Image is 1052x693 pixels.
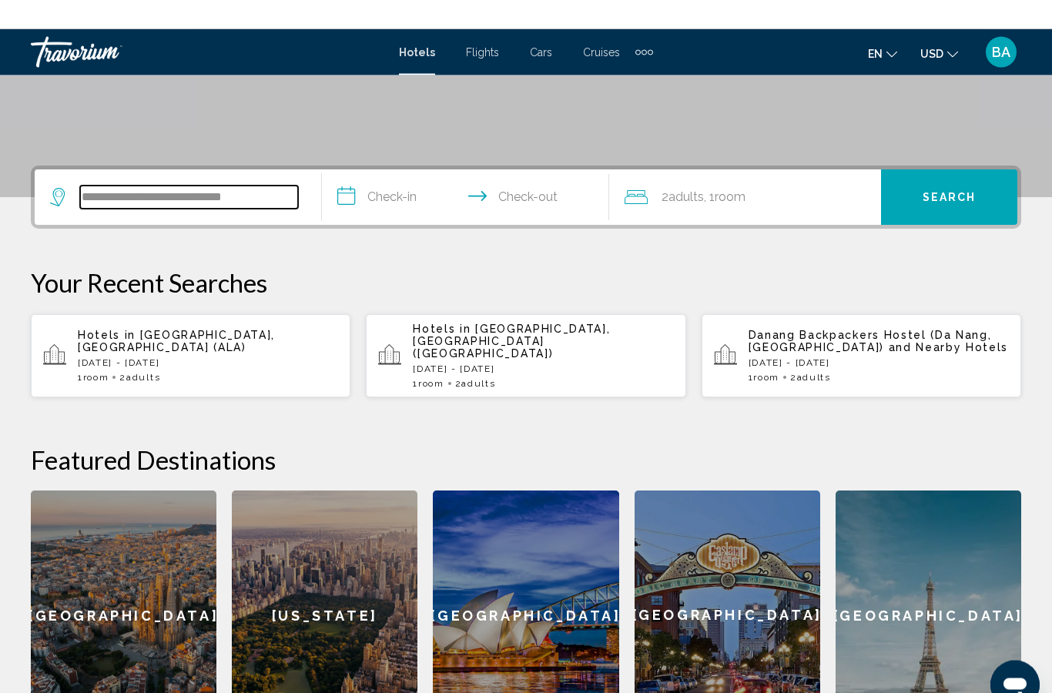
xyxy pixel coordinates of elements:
[749,343,779,354] span: 1
[413,294,471,306] span: Hotels in
[466,17,499,29] a: Flights
[119,343,160,354] span: 2
[749,329,1009,340] p: [DATE] - [DATE]
[889,313,1009,325] span: and Nearby Hotels
[413,335,673,346] p: [DATE] - [DATE]
[31,8,384,38] a: Travorium
[662,158,704,179] span: 2
[126,343,160,354] span: Adults
[715,161,745,176] span: Room
[78,300,275,325] span: [GEOGRAPHIC_DATA], [GEOGRAPHIC_DATA] (ALA)
[530,17,552,29] a: Cars
[753,343,779,354] span: Room
[455,350,496,360] span: 2
[702,285,1021,370] button: Danang Backpackers Hostel (Da Nang, [GEOGRAPHIC_DATA]) and Nearby Hotels[DATE] - [DATE]1Room2Adults
[78,343,109,354] span: 1
[790,343,831,354] span: 2
[78,300,136,313] span: Hotels in
[920,13,958,35] button: Change currency
[923,163,977,176] span: Search
[990,631,1040,681] iframe: Кнопка запуска окна обмена сообщениями
[322,141,609,196] button: Check in and out dates
[366,285,685,370] button: Hotels in [GEOGRAPHIC_DATA], [GEOGRAPHIC_DATA] ([GEOGRAPHIC_DATA])[DATE] - [DATE]1Room2Adults
[881,141,1017,196] button: Search
[31,285,350,370] button: Hotels in [GEOGRAPHIC_DATA], [GEOGRAPHIC_DATA] (ALA)[DATE] - [DATE]1Room2Adults
[868,18,883,31] span: en
[35,141,1017,196] div: Search widget
[668,161,704,176] span: Adults
[31,239,1021,269] p: Your Recent Searches
[413,294,610,331] span: [GEOGRAPHIC_DATA], [GEOGRAPHIC_DATA] ([GEOGRAPHIC_DATA])
[31,416,1021,447] h2: Featured Destinations
[399,17,435,29] a: Hotels
[78,329,338,340] p: [DATE] - [DATE]
[461,350,495,360] span: Adults
[992,15,1010,31] span: BA
[583,17,620,29] a: Cruises
[609,141,881,196] button: Travelers: 2 adults, 0 children
[83,343,109,354] span: Room
[797,343,831,354] span: Adults
[418,350,444,360] span: Room
[413,350,444,360] span: 1
[868,13,897,35] button: Change language
[981,7,1021,39] button: User Menu
[704,158,745,179] span: , 1
[920,18,943,31] span: USD
[749,300,992,325] span: Danang Backpackers Hostel (Da Nang, [GEOGRAPHIC_DATA])
[635,11,653,35] button: Extra navigation items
